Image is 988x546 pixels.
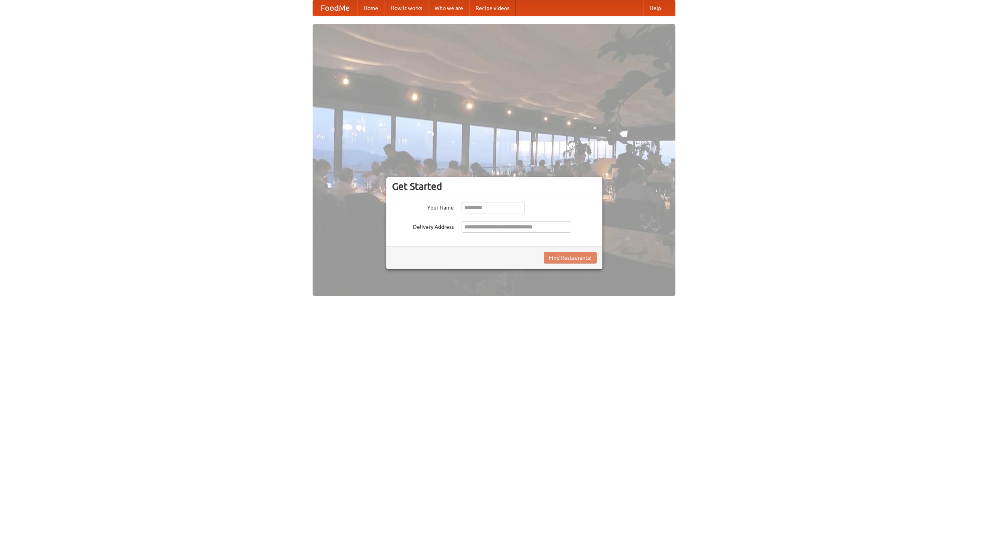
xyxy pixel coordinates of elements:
label: Your Name [392,202,454,211]
a: Recipe videos [469,0,516,16]
a: FoodMe [313,0,357,16]
button: Find Restaurants! [544,252,597,264]
label: Delivery Address [392,221,454,231]
a: Help [643,0,667,16]
a: How it works [384,0,428,16]
a: Home [357,0,384,16]
h3: Get Started [392,181,597,192]
a: Who we are [428,0,469,16]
